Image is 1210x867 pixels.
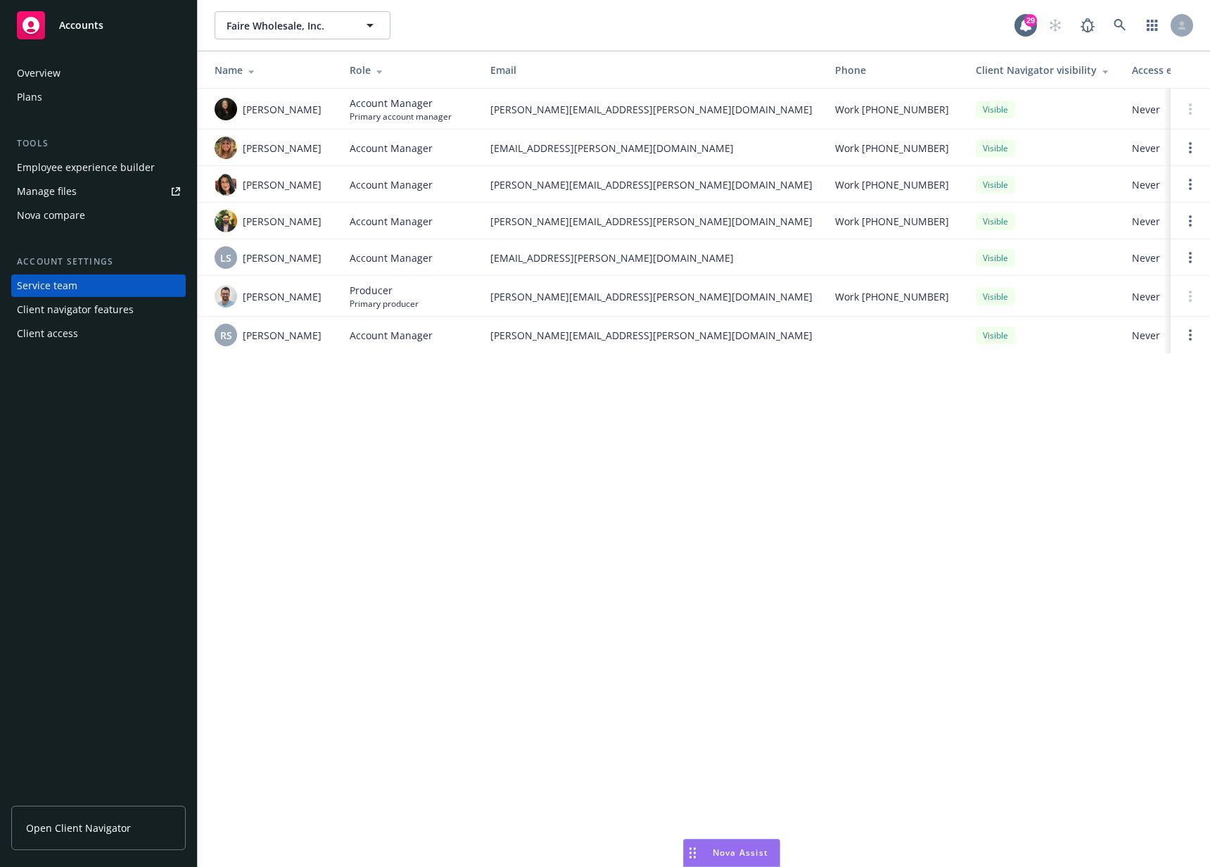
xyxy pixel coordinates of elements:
div: 29 [1024,14,1037,27]
span: Account Manager [350,328,433,343]
div: Service team [17,274,77,297]
span: Primary producer [350,298,419,310]
span: Primary account manager [350,110,452,122]
span: [EMAIL_ADDRESS][PERSON_NAME][DOMAIN_NAME] [490,141,813,156]
div: Visible [976,101,1015,118]
span: [PERSON_NAME][EMAIL_ADDRESS][PERSON_NAME][DOMAIN_NAME] [490,289,813,304]
span: [PERSON_NAME] [243,251,321,265]
span: Account Manager [350,141,433,156]
span: [PERSON_NAME] [243,102,321,117]
span: Account Manager [350,214,433,229]
div: Visible [976,176,1015,194]
div: Name [215,63,327,77]
a: Search [1106,11,1134,39]
div: Visible [976,288,1015,305]
span: [PERSON_NAME][EMAIL_ADDRESS][PERSON_NAME][DOMAIN_NAME] [490,102,813,117]
button: Faire Wholesale, Inc. [215,11,390,39]
a: Open options [1182,327,1199,343]
div: Role [350,63,468,77]
a: Open options [1182,249,1199,266]
div: Drag to move [684,840,701,866]
span: Faire Wholesale, Inc. [227,18,348,33]
span: Work [PHONE_NUMBER] [835,214,949,229]
span: Producer [350,283,419,298]
a: Switch app [1138,11,1166,39]
span: [PERSON_NAME] [243,289,321,304]
a: Open options [1182,213,1199,229]
span: Work [PHONE_NUMBER] [835,141,949,156]
span: [PERSON_NAME] [243,177,321,192]
a: Open options [1182,176,1199,193]
img: photo [215,137,237,159]
div: Plans [17,86,42,108]
span: [PERSON_NAME] [243,141,321,156]
span: RS [220,328,232,343]
a: Overview [11,62,186,84]
a: Client navigator features [11,298,186,321]
img: photo [215,98,237,120]
a: Manage files [11,180,186,203]
span: [PERSON_NAME] [243,328,321,343]
span: Work [PHONE_NUMBER] [835,289,949,304]
span: [PERSON_NAME][EMAIL_ADDRESS][PERSON_NAME][DOMAIN_NAME] [490,328,813,343]
span: Work [PHONE_NUMBER] [835,177,949,192]
div: Nova compare [17,204,85,227]
div: Overview [17,62,60,84]
span: [PERSON_NAME] [243,214,321,229]
div: Visible [976,249,1015,267]
button: Nova Assist [683,839,780,867]
a: Client access [11,322,186,345]
a: Nova compare [11,204,186,227]
div: Visible [976,139,1015,157]
span: Open Client Navigator [26,821,131,835]
img: photo [215,285,237,308]
div: Client navigator features [17,298,134,321]
span: Nova Assist [713,847,768,859]
img: photo [215,210,237,232]
div: Email [490,63,813,77]
span: Account Manager [350,177,433,192]
div: Tools [11,137,186,151]
span: Accounts [59,20,103,31]
a: Plans [11,86,186,108]
div: Visible [976,327,1015,344]
span: LS [220,251,231,265]
span: Account Manager [350,251,433,265]
div: Visible [976,213,1015,230]
a: Report a Bug [1074,11,1102,39]
div: Client Navigator visibility [976,63,1109,77]
div: Employee experience builder [17,156,155,179]
img: photo [215,173,237,196]
a: Open options [1182,139,1199,156]
span: [PERSON_NAME][EMAIL_ADDRESS][PERSON_NAME][DOMAIN_NAME] [490,214,813,229]
span: [PERSON_NAME][EMAIL_ADDRESS][PERSON_NAME][DOMAIN_NAME] [490,177,813,192]
div: Manage files [17,180,77,203]
div: Client access [17,322,78,345]
a: Service team [11,274,186,297]
span: [EMAIL_ADDRESS][PERSON_NAME][DOMAIN_NAME] [490,251,813,265]
div: Phone [835,63,953,77]
a: Employee experience builder [11,156,186,179]
span: Account Manager [350,96,452,110]
a: Accounts [11,6,186,45]
div: Account settings [11,255,186,269]
a: Start snowing [1041,11,1069,39]
span: Work [PHONE_NUMBER] [835,102,949,117]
